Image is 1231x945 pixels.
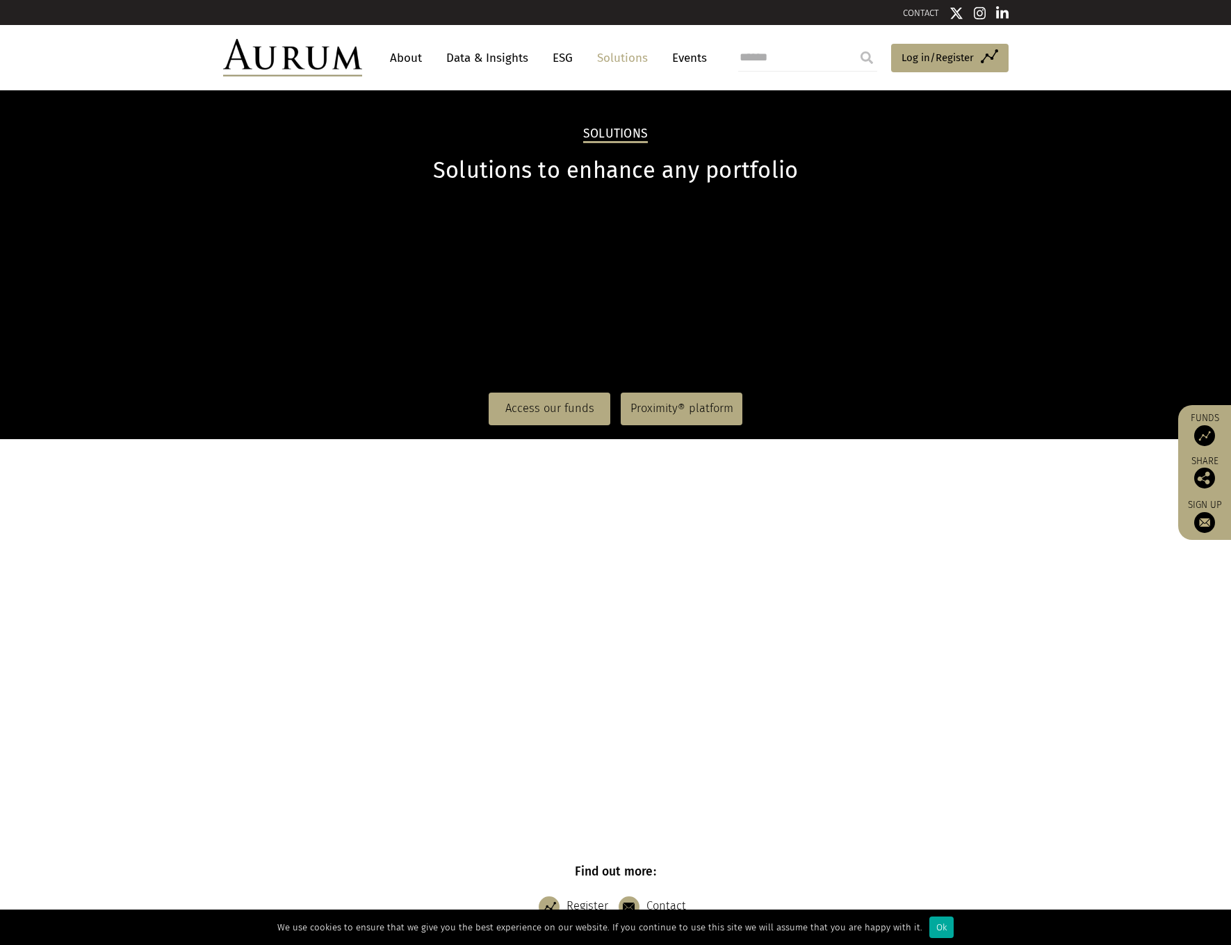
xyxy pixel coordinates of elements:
img: Aurum [223,39,362,76]
a: Data & Insights [439,45,535,71]
a: Register [539,889,615,924]
img: Access Funds [1194,425,1215,446]
div: Ok [929,917,954,938]
a: Sign up [1185,499,1224,533]
a: Solutions [590,45,655,71]
a: Events [665,45,707,71]
a: ESG [546,45,580,71]
input: Submit [853,44,881,72]
h6: Find out more: [223,864,1009,879]
h1: Solutions to enhance any portfolio [223,157,1009,184]
img: Share this post [1194,468,1215,488]
a: Funds [1185,412,1224,446]
a: Contact [619,889,693,924]
div: Share [1185,457,1224,488]
img: Twitter icon [949,6,963,20]
span: Log in/Register [902,49,974,66]
a: Log in/Register [891,44,1009,73]
img: Linkedin icon [996,6,1009,20]
a: CONTACT [903,8,939,18]
h2: Solutions [583,126,648,143]
a: Access our funds [489,393,610,425]
img: Instagram icon [974,6,986,20]
img: Sign up to our newsletter [1194,512,1215,533]
a: About [383,45,429,71]
a: Proximity® platform [621,393,742,425]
